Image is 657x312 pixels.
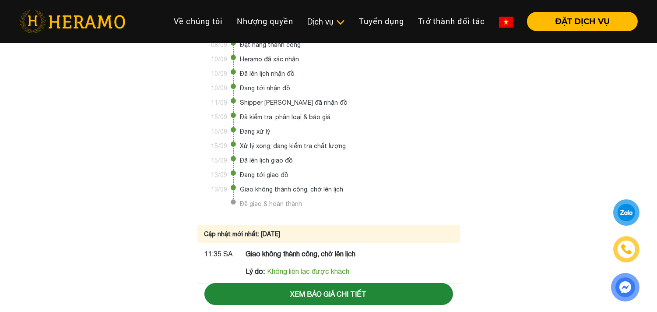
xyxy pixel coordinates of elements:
[233,199,302,214] span: Đã giao & hoàn thành
[211,55,233,69] time: 10/09
[520,18,638,25] a: ĐẶT DỊCH VỤ
[233,40,301,55] span: Đặt hàng thành công
[267,267,350,275] span: Không liên lạc được khách
[246,248,356,259] p: Giao không thành công, chờ lên lịch
[352,12,411,31] a: Tuyển dụng
[233,84,291,98] span: Đang tới nhận đồ
[499,17,513,28] img: vn-flag.png
[233,170,289,185] span: Đang tới giao đồ
[204,283,453,305] button: Xem báo giá chi tiết
[211,84,233,98] time: 10/09
[307,16,345,28] div: Dịch vụ
[230,12,300,31] a: Nhượng quyền
[211,40,233,55] time: 08/09
[211,127,233,142] time: 15/09
[211,142,233,156] time: 15/09
[211,156,233,170] time: 15/09
[233,156,293,170] span: Đã lên lịch giao đồ
[204,248,233,277] time: 11:35 SA
[211,69,233,84] time: 10/09
[233,185,344,199] span: Giao không thành công, chờ lên lịch
[233,113,331,127] span: Đã kiểm tra, phân loại & báo giá
[246,267,265,275] strong: Lý do:
[622,245,631,254] img: phone-icon
[19,10,125,33] img: heramo-logo.png
[211,113,233,127] time: 15/09
[336,18,345,27] img: subToggleIcon
[615,238,638,261] a: phone-icon
[211,170,233,185] time: 13/09
[167,12,230,31] a: Về chúng tôi
[204,230,281,239] div: Cập nhật mới nhất: [DATE]
[233,127,271,142] span: Đang xử lý
[233,98,348,113] span: Shipper [PERSON_NAME] đã nhận đồ
[411,12,492,31] a: Trở thành đối tác
[233,69,295,84] span: Đã lên lịch nhận đồ
[527,12,638,31] button: ĐẶT DỊCH VỤ
[233,142,346,156] span: Xử lý xong, đang kiểm tra chất lượng
[211,185,233,199] time: 13/09
[211,98,233,113] time: 11/09
[233,55,299,69] span: Heramo đã xác nhận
